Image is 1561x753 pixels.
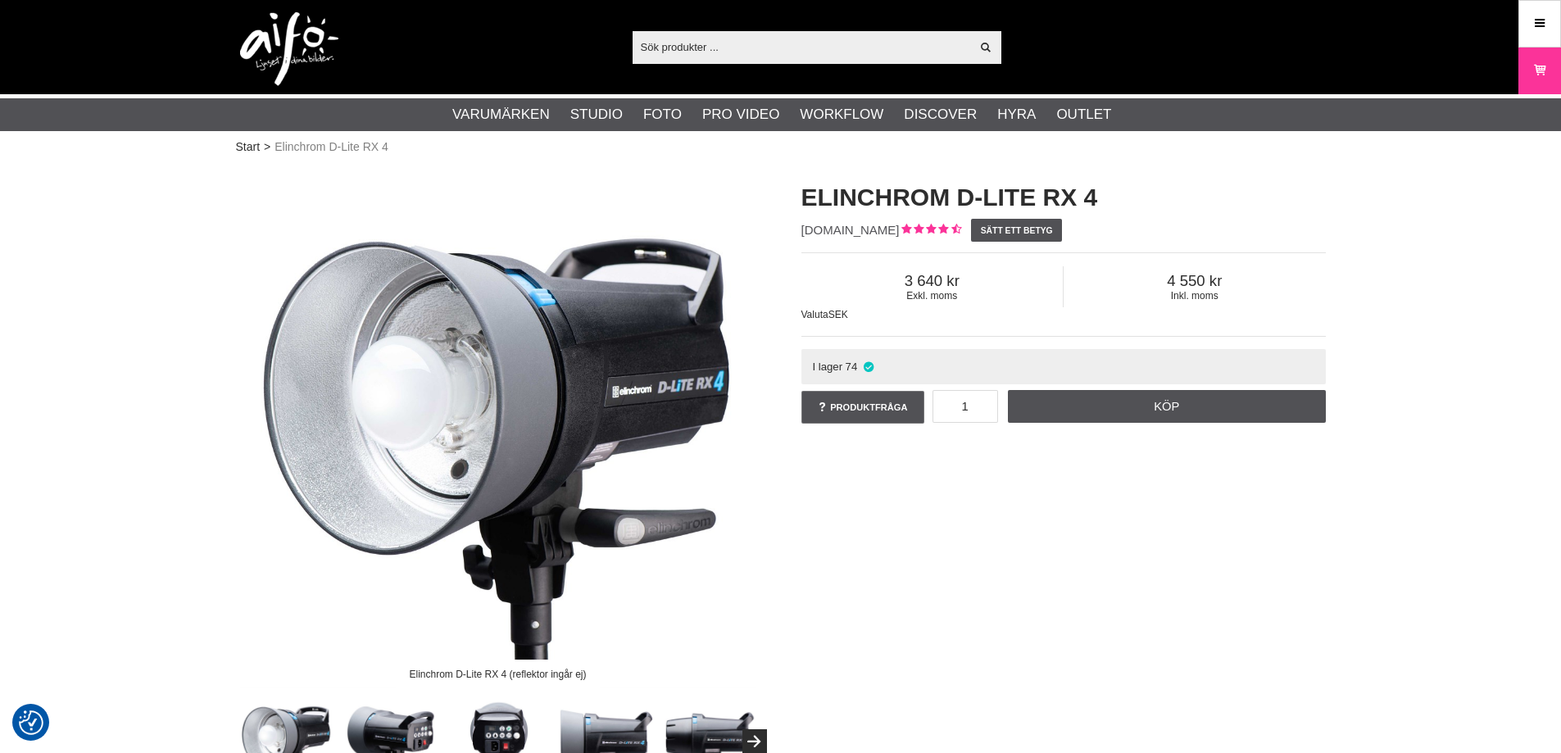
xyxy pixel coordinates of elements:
a: Discover [904,104,977,125]
span: Valuta [801,309,828,320]
span: Exkl. moms [801,290,1064,302]
a: Outlet [1056,104,1111,125]
a: Sätt ett betyg [971,219,1062,242]
i: I lager [861,361,875,373]
span: 74 [846,361,858,373]
input: Sök produkter ... [633,34,971,59]
img: Elinchrom D-Lite RX 4 (reflektor ingår ej) [236,164,760,688]
a: Hyra [997,104,1036,125]
span: > [264,138,270,156]
h1: Elinchrom D-Lite RX 4 [801,180,1326,215]
a: Studio [570,104,623,125]
div: Kundbetyg: 4.50 [900,222,961,239]
span: Inkl. moms [1064,290,1326,302]
a: Foto [643,104,682,125]
img: Revisit consent button [19,710,43,735]
span: [DOMAIN_NAME] [801,223,900,237]
span: 3 640 [801,272,1064,290]
a: Varumärken [452,104,550,125]
span: I lager [812,361,842,373]
span: 4 550 [1064,272,1326,290]
img: logo.png [240,12,338,86]
span: SEK [828,309,848,320]
a: Workflow [800,104,883,125]
a: Pro Video [702,104,779,125]
span: Elinchrom D-Lite RX 4 [275,138,388,156]
a: Start [236,138,261,156]
button: Samtyckesinställningar [19,708,43,737]
a: Produktfråga [801,391,924,424]
a: Köp [1008,390,1326,423]
div: Elinchrom D-Lite RX 4 (reflektor ingår ej) [396,660,600,688]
